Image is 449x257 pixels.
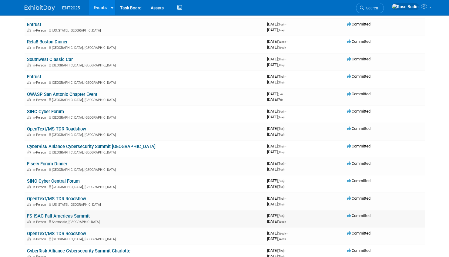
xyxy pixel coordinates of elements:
div: [US_STATE], [GEOGRAPHIC_DATA] [27,28,262,32]
span: ENT2025 [62,5,80,10]
a: Rela8 Boston Dinner [27,39,68,45]
span: In-Person [32,150,48,154]
span: [DATE] [267,178,286,183]
span: (Sun) [278,179,284,183]
span: [DATE] [267,132,284,137]
a: SINC Cyber Central Forum [27,178,80,184]
span: [DATE] [267,45,286,49]
span: Committed [347,231,370,235]
img: In-Person Event [27,150,31,154]
span: (Wed) [278,220,286,223]
span: Committed [347,92,370,96]
span: [DATE] [267,161,286,166]
span: - [285,196,286,201]
span: [DATE] [267,57,286,61]
span: (Sun) [278,162,284,165]
span: In-Person [32,168,48,172]
span: (Thu) [278,58,284,61]
span: [DATE] [267,236,286,241]
img: In-Person Event [27,220,31,223]
span: In-Person [32,185,48,189]
img: In-Person Event [27,133,31,136]
span: (Thu) [278,197,284,200]
a: Entrust [27,74,41,79]
span: - [286,231,287,235]
img: In-Person Event [27,237,31,240]
span: (Wed) [278,40,286,43]
span: In-Person [32,203,48,207]
a: OWASP San Antonio Chapter Event [27,92,97,97]
span: Committed [347,22,370,26]
span: In-Person [32,237,48,241]
span: - [285,248,286,253]
a: OpenText/MS TDR Roadshow [27,231,86,236]
span: In-Person [32,29,48,32]
span: [DATE] [267,150,284,154]
span: (Tue) [278,116,284,119]
span: Committed [347,161,370,166]
span: (Thu) [278,145,284,148]
span: [DATE] [267,167,284,171]
span: Committed [347,109,370,113]
img: In-Person Event [27,63,31,66]
span: [DATE] [267,202,284,206]
span: In-Person [32,63,48,67]
span: - [285,161,286,166]
a: FS-ISAC Fall Americas Summit [27,213,90,219]
span: [DATE] [267,39,287,44]
span: [DATE] [267,219,286,224]
a: Fiserv Forum Dinner [27,161,67,167]
img: In-Person Event [27,29,31,32]
span: [DATE] [267,22,286,26]
span: [DATE] [267,80,284,84]
span: In-Person [32,46,48,50]
span: - [285,126,286,131]
a: Search [356,3,384,13]
span: (Tue) [278,185,284,188]
span: [DATE] [267,196,286,201]
img: ExhibitDay [25,5,55,11]
span: (Tue) [278,133,284,136]
a: SINC Cyber Forum [27,109,64,114]
span: - [285,109,286,113]
span: (Tue) [278,168,284,171]
span: - [286,39,287,44]
img: In-Person Event [27,168,31,171]
span: Committed [347,248,370,253]
span: Committed [347,126,370,131]
div: [US_STATE], [GEOGRAPHIC_DATA] [27,202,262,207]
span: Committed [347,57,370,61]
div: [GEOGRAPHIC_DATA], [GEOGRAPHIC_DATA] [27,150,262,154]
div: [GEOGRAPHIC_DATA], [GEOGRAPHIC_DATA] [27,184,262,189]
img: In-Person Event [27,203,31,206]
span: Committed [347,178,370,183]
span: [DATE] [267,144,286,148]
a: OpenText/MS TDR Roadshow [27,126,86,132]
span: - [285,74,286,79]
div: Scottsdale, [GEOGRAPHIC_DATA] [27,219,262,224]
img: Rose Bodin [392,3,419,10]
span: - [285,144,286,148]
span: [DATE] [267,184,284,189]
span: Committed [347,196,370,201]
span: [DATE] [267,63,284,67]
span: (Thu) [278,81,284,84]
span: (Sun) [278,214,284,218]
span: (Fri) [278,93,283,96]
span: (Thu) [278,150,284,154]
span: (Thu) [278,75,284,78]
span: In-Person [32,98,48,102]
img: In-Person Event [27,116,31,119]
div: [GEOGRAPHIC_DATA], [GEOGRAPHIC_DATA] [27,97,262,102]
span: (Wed) [278,232,286,235]
span: - [285,213,286,218]
a: CyberRisk Alliance Cybersecurity Summit Charlotte [27,248,130,254]
div: [GEOGRAPHIC_DATA], [GEOGRAPHIC_DATA] [27,80,262,85]
span: Committed [347,39,370,44]
span: Committed [347,213,370,218]
span: (Fri) [278,98,283,101]
span: (Wed) [278,46,286,49]
span: (Tue) [278,127,284,130]
a: OpenText/MS TDR Roadshow [27,196,86,201]
span: Committed [347,74,370,79]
